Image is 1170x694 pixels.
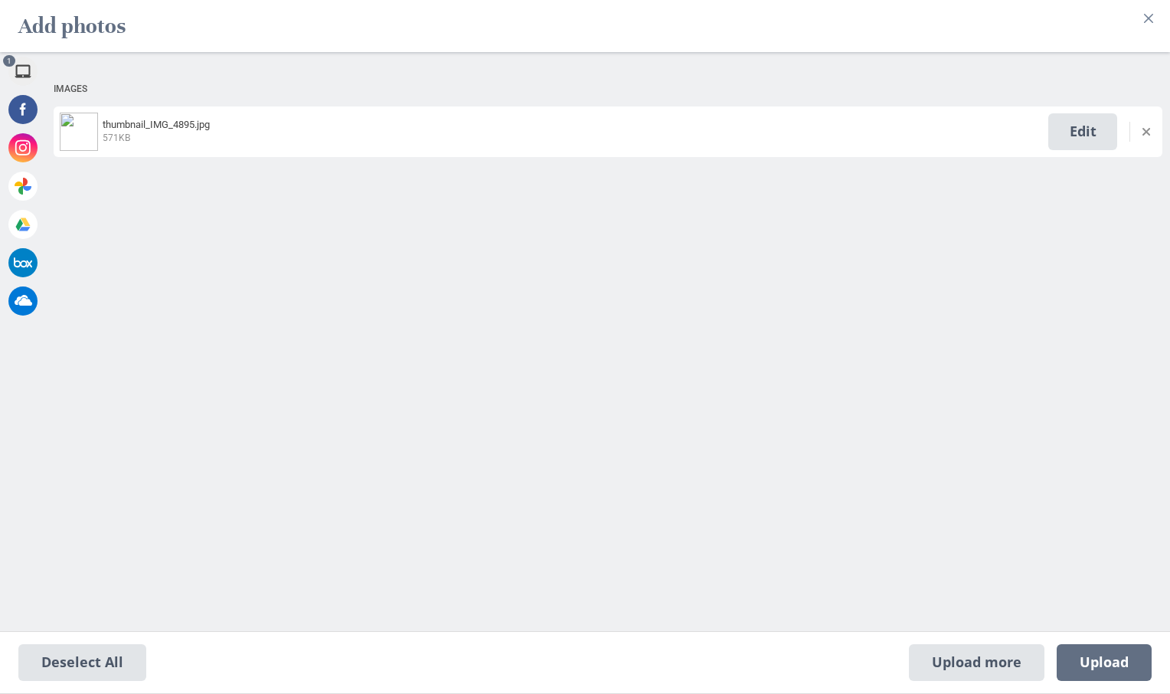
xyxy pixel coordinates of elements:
[98,119,1048,144] div: thumbnail_IMG_4895.jpg
[1080,654,1129,671] span: Upload
[18,644,146,681] span: Deselect All
[3,55,15,67] span: 1
[18,6,126,46] h2: Add photos
[103,119,210,130] span: thumbnail_IMG_4895.jpg
[103,133,130,143] span: 571KB
[1136,6,1161,31] button: Close
[54,75,1162,103] div: Images
[1057,644,1152,681] span: Upload
[909,644,1044,681] span: Upload more
[60,113,98,151] img: 8e0f5aa6-8ff5-4e24-b487-a6c3a9c8d91a
[1048,113,1117,150] span: Edit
